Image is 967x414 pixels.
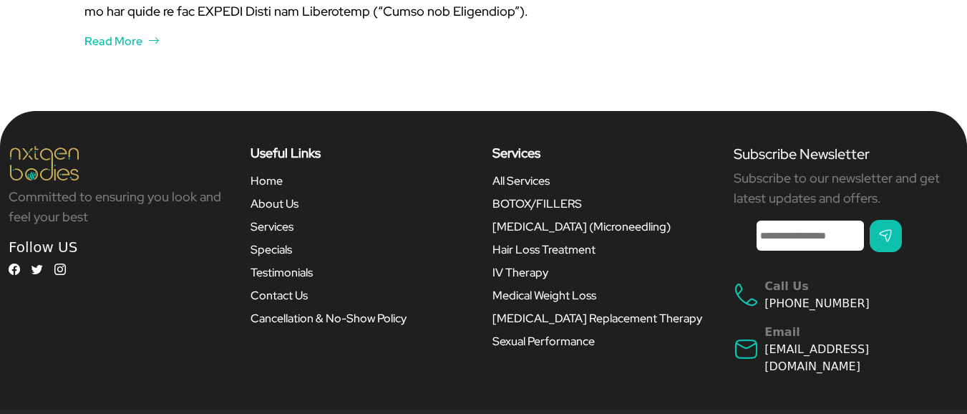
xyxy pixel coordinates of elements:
[492,173,717,190] a: All Services
[492,241,717,259] a: Hair Loss Treatment
[764,324,958,341] div: Email
[9,187,233,227] p: Committed to ensuring you look and feel your best
[492,145,717,161] h5: Services
[734,337,759,362] img: mail-icon
[757,221,864,251] input: Enter your Email *
[251,310,475,327] a: Cancellation & No-Show Policy
[492,333,717,350] a: Sexual Performance
[870,220,902,252] input: Submit
[764,278,870,295] div: Call Us
[9,239,233,256] h5: Follow US
[9,145,80,182] img: logo
[764,342,869,373] a: [EMAIL_ADDRESS][DOMAIN_NAME]
[492,264,717,281] a: IV Therapy
[734,282,759,307] img: mail-icon
[734,145,958,163] h5: Subscribe Newsletter
[492,287,717,304] a: Medical Weight Loss
[251,287,475,304] a: Contact Us
[251,218,475,236] a: Services
[251,145,475,161] h5: Useful Links
[251,264,475,281] a: Testimonials
[251,173,475,190] a: Home
[492,218,717,236] a: [MEDICAL_DATA] (Microneedling)
[251,196,475,213] a: About Us
[492,196,717,213] a: BOTOX/FILLERS
[734,168,958,208] p: Subscribe to our newsletter and get latest updates and offers.
[764,297,870,310] a: [PHONE_NUMBER]
[492,310,717,327] a: [MEDICAL_DATA] Replacement Therapy
[251,241,475,259] a: Specials
[84,33,883,50] a: Read More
